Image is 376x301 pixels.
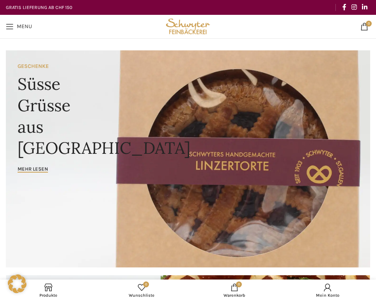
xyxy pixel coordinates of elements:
span: Produkte [6,293,91,298]
span: 0 [143,281,149,287]
a: Produkte [2,281,95,299]
img: Bäckerei Schwyter [164,15,212,38]
a: 0 Warenkorb [188,281,281,299]
a: Banner link [6,50,370,267]
a: 0 [356,19,372,34]
a: Mein Konto [281,281,374,299]
span: Menu [17,24,32,29]
span: Warenkorb [192,293,277,298]
a: Open mobile menu [2,19,36,34]
div: Meine Wunschliste [95,281,188,299]
a: Site logo [164,23,212,29]
span: 0 [236,281,242,287]
a: Linkedin social link [360,1,370,13]
span: Wunschliste [99,293,184,298]
strong: GRATIS LIEFERUNG AB CHF 150 [6,5,72,10]
span: 0 [366,21,372,27]
a: 0 Wunschliste [95,281,188,299]
a: Facebook social link [340,1,349,13]
span: Mein Konto [285,293,371,298]
a: Instagram social link [349,1,359,13]
div: My cart [188,281,281,299]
